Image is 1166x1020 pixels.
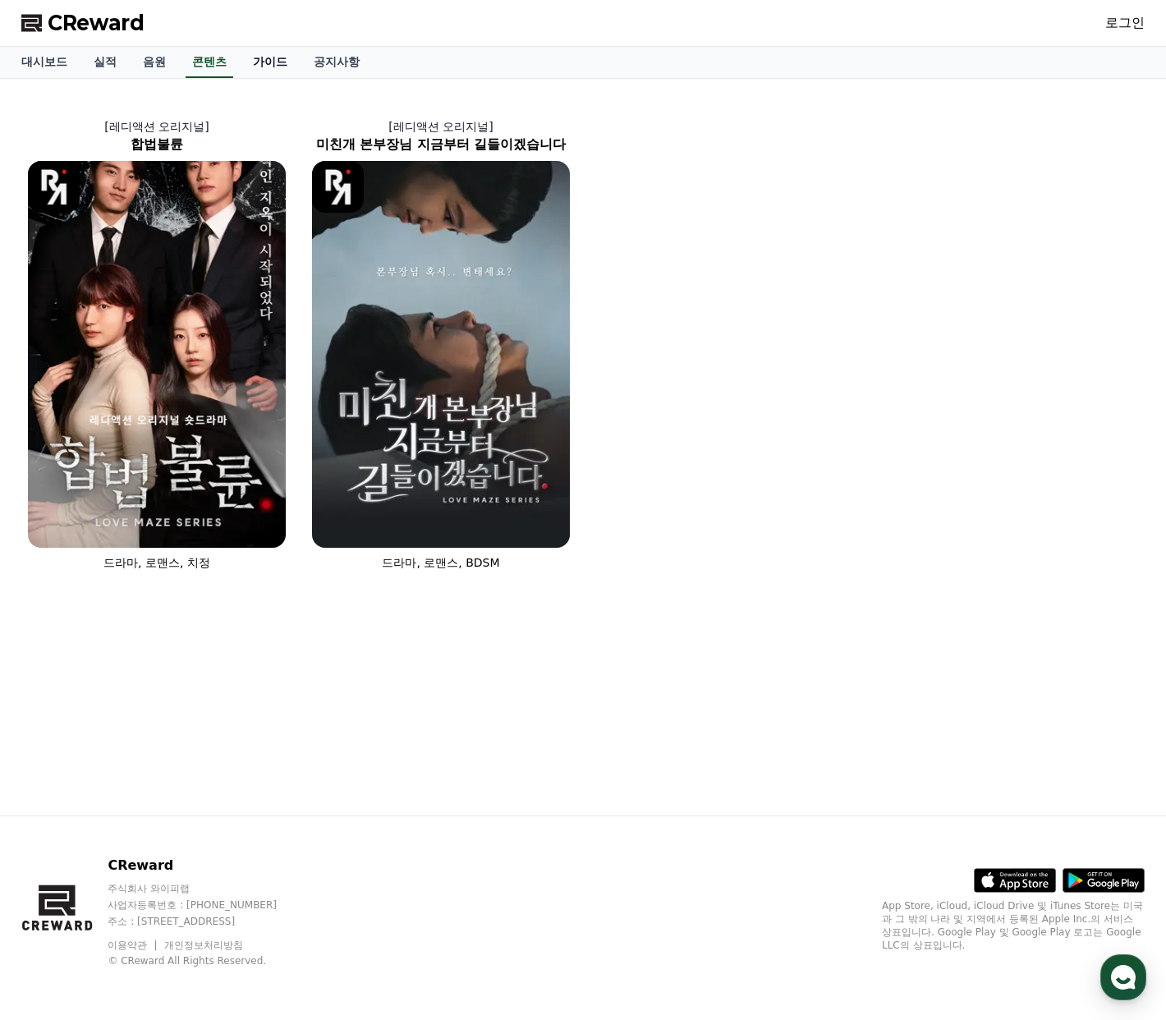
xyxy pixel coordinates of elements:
a: 로그인 [1105,13,1145,33]
p: App Store, iCloud, iCloud Drive 및 iTunes Store는 미국과 그 밖의 나라 및 지역에서 등록된 Apple Inc.의 서비스 상표입니다. Goo... [882,899,1145,952]
h2: 미친개 본부장님 지금부터 길들이겠습니다 [299,135,583,154]
a: [레디액션 오리지널] 합법불륜 합법불륜 [object Object] Logo 드라마, 로맨스, 치정 [15,105,299,584]
a: 홈 [5,521,108,562]
a: 이용약관 [108,940,159,951]
p: [레디액션 오리지널] [299,118,583,135]
a: 공지사항 [301,47,373,78]
a: 가이드 [240,47,301,78]
a: [레디액션 오리지널] 미친개 본부장님 지금부터 길들이겠습니다 미친개 본부장님 지금부터 길들이겠습니다 [object Object] Logo 드라마, 로맨스, BDSM [299,105,583,584]
span: 설정 [254,545,273,558]
a: 음원 [130,47,179,78]
p: [레디액션 오리지널] [15,118,299,135]
a: 대시보드 [8,47,80,78]
img: [object Object] Logo [312,161,364,213]
a: 콘텐츠 [186,47,233,78]
a: 실적 [80,47,130,78]
p: © CReward All Rights Reserved. [108,954,308,967]
img: [object Object] Logo [28,161,80,213]
span: CReward [48,10,145,36]
h2: 합법불륜 [15,135,299,154]
span: 드라마, 로맨스, BDSM [382,556,499,569]
img: 합법불륜 [28,161,286,548]
p: 사업자등록번호 : [PHONE_NUMBER] [108,898,308,912]
a: 개인정보처리방침 [164,940,243,951]
a: 대화 [108,521,212,562]
p: CReward [108,856,308,875]
a: CReward [21,10,145,36]
span: 드라마, 로맨스, 치정 [103,556,210,569]
p: 주소 : [STREET_ADDRESS] [108,915,308,928]
span: 대화 [150,546,170,559]
img: 미친개 본부장님 지금부터 길들이겠습니다 [312,161,570,548]
span: 홈 [52,545,62,558]
p: 주식회사 와이피랩 [108,882,308,895]
a: 설정 [212,521,315,562]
